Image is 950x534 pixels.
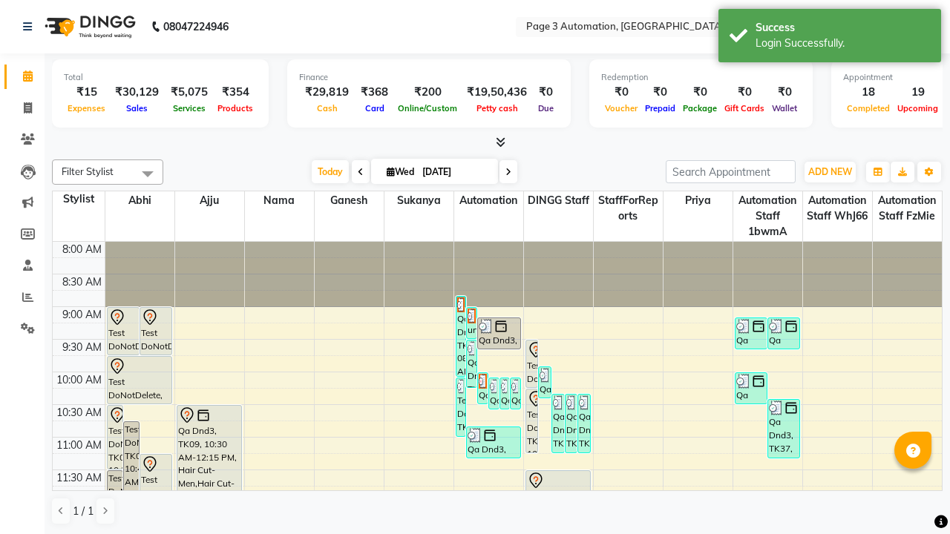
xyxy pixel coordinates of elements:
span: Gift Cards [721,103,768,113]
span: Due [534,103,557,113]
div: Qa Dnd3, TK38, 10:50 AM-11:20 AM, Hair cut Below 12 years (Boy) [467,427,520,458]
span: Automation Staff 1bwmA [733,191,802,241]
div: Finance [299,71,559,84]
div: Qa Dnd3, TK26, 09:55 AM-10:25 AM, Hair cut Below 12 years (Boy) [539,367,551,398]
div: Stylist [53,191,105,207]
div: Test DoNotDelete, TK15, 09:00 AM-09:45 AM, Hair Cut-Men [140,308,171,355]
span: Automation Staff fzMie [873,191,943,225]
div: Qa Dnd3, TK23, 09:10 AM-09:40 AM, Hair cut Below 12 years (Boy) [478,318,520,349]
div: ₹19,50,436 [461,84,533,101]
div: Qa Dnd3, TK37, 10:25 AM-11:20 AM, Special Hair Wash- Men [768,400,799,458]
span: Today [312,160,349,183]
div: Test DoNotDelete, TK07, 09:45 AM-10:30 AM, Hair Cut-Men [108,357,172,403]
div: Qa Dnd3, TK22, 08:50 AM-10:05 AM, Hair Cut By Expert-Men,Hair Cut-Men [456,297,466,376]
div: Qa Dnd3, TK35, 10:20 AM-11:15 AM, Special Hair Wash- Men [566,395,577,452]
div: undefined, TK21, 09:00 AM-09:30 AM, Hair cut Below 12 years (Boy) [467,308,476,338]
div: Qa Dnd3, TK31, 10:05 AM-10:35 AM, Hair cut Below 12 years (Boy) [511,378,520,409]
div: ₹354 [214,84,257,101]
div: Qa Dnd3, TK36, 10:20 AM-11:15 AM, Special Hair Wash- Men [578,395,590,452]
span: Upcoming [894,103,942,113]
b: 08047224946 [163,6,229,47]
div: Qa Dnd3, TK30, 10:05 AM-10:35 AM, Hair cut Below 12 years (Boy) [500,378,510,409]
div: 9:00 AM [59,307,105,323]
div: Qa Dnd3, TK23, 09:10 AM-09:40 AM, Hair cut Below 12 years (Boy) [736,318,767,349]
div: Test DoNotDelete, TK19, 10:15 AM-11:15 AM, Hair Cut-Women [526,389,538,452]
img: logo [38,6,140,47]
span: Voucher [601,103,641,113]
span: Ganesh [315,191,384,210]
div: Qa Dnd3, TK29, 10:05 AM-10:35 AM, Hair cut Below 12 years (Boy) [489,378,499,409]
span: Cash [313,103,341,113]
span: 1 / 1 [73,504,94,519]
div: Test DoNotDelete, TK08, 11:15 AM-12:00 PM, Hair Cut-Men [140,455,171,501]
span: Expenses [64,103,109,113]
span: Petty cash [473,103,522,113]
div: Qa Dnd3, TK09, 10:30 AM-12:15 PM, Hair Cut-Men,Hair Cut-Women [177,406,242,518]
input: Search Appointment [666,160,796,183]
span: Ajju [175,191,244,210]
div: 11:00 AM [53,438,105,453]
div: 10:00 AM [53,372,105,388]
button: ADD NEW [805,162,856,182]
span: Online/Custom [394,103,461,113]
div: ₹200 [394,84,461,101]
div: Test DoNotDelete, TK04, 09:00 AM-09:45 AM, Hair Cut-Men [108,308,139,355]
div: Login Successfully. [756,36,930,51]
div: Qa Dnd3, TK24, 09:10 AM-09:40 AM, Hair Cut By Expert-Men [768,318,799,349]
span: Filter Stylist [62,165,114,177]
span: Card [361,103,388,113]
span: Package [679,103,721,113]
div: ₹29,819 [299,84,355,101]
span: Automation Staff WhJ66 [803,191,872,225]
div: Test DoNotDelete, TK33, 10:05 AM-11:00 AM, Special Hair Wash- Men [456,378,466,436]
input: 2025-10-01 [418,161,492,183]
div: 8:30 AM [59,274,105,290]
div: Qa Dnd3, TK34, 10:20 AM-11:15 AM, Special Hair Wash- Men [552,395,564,452]
span: Priya [664,191,733,210]
span: StaffForReports [594,191,663,225]
span: ADD NEW [808,166,852,177]
span: Automation [454,191,523,210]
div: Test DoNotDelete, TK20, 11:30 AM-12:15 PM, Hair Cut-Men [526,471,591,518]
span: Nama [245,191,314,210]
div: Qa Dnd3, TK25, 09:30 AM-10:15 AM, Hair Cut-Men [467,340,476,387]
div: 19 [894,84,942,101]
div: Redemption [601,71,801,84]
div: Test DoNotDelete, TK05, 10:45 AM-12:30 PM, Hair Cut-Men,Hair Cut-Women (₹550) [124,422,139,534]
span: Sukanya [384,191,453,210]
div: 8:00 AM [59,242,105,257]
div: ₹30,129 [109,84,165,101]
span: Abhi [105,191,174,210]
span: Wed [383,166,418,177]
div: Test DoNotDelete, TK07, 10:30 AM-11:30 AM, Hair Cut-Women [108,406,122,469]
span: Services [169,103,209,113]
span: Sales [122,103,151,113]
div: Total [64,71,257,84]
span: Wallet [768,103,801,113]
div: ₹0 [533,84,559,101]
div: Test DoNotDelete, TK19, 09:30 AM-10:15 AM, Hair Cut-Men [526,340,538,387]
div: ₹0 [641,84,679,101]
div: 11:30 AM [53,470,105,486]
div: ₹15 [64,84,109,101]
div: ₹0 [601,84,641,101]
div: 10:30 AM [53,405,105,421]
div: Qa Dnd3, TK27, 10:00 AM-10:30 AM, Hair cut Below 12 years (Boy) [736,373,767,403]
div: Test DoNotDelete, TK03, 11:30 AM-12:15 PM, Hair Cut-Men [108,471,122,518]
span: DINGG Staff [524,191,593,210]
div: ₹0 [721,84,768,101]
div: ₹368 [355,84,394,101]
span: Products [214,103,257,113]
div: Qa Dnd3, TK28, 10:00 AM-10:30 AM, Hair cut Below 12 years (Boy) [478,373,488,403]
div: Success [756,20,930,36]
span: Completed [843,103,894,113]
div: 18 [843,84,894,101]
div: ₹0 [679,84,721,101]
div: ₹5,075 [165,84,214,101]
span: Prepaid [641,103,679,113]
div: ₹0 [768,84,801,101]
div: 9:30 AM [59,340,105,355]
